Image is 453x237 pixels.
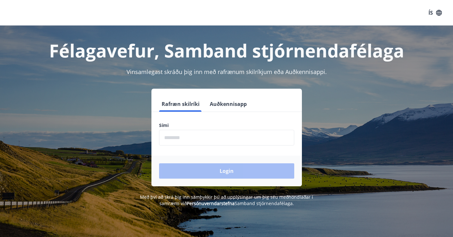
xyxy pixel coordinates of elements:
a: Persónuverndarstefna [187,200,235,206]
h1: Félagavefur, Samband stjórnendafélaga [8,38,445,63]
span: Með því að skrá þig inn samþykkir þú að upplýsingar um þig séu meðhöndlaðar í samræmi við Samband... [140,194,313,206]
span: Vinsamlegast skráðu þig inn með rafrænum skilríkjum eða Auðkennisappi. [127,68,327,76]
button: Rafræn skilríki [159,96,202,112]
label: Sími [159,122,294,129]
button: Auðkennisapp [207,96,249,112]
button: ÍS [425,7,445,19]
